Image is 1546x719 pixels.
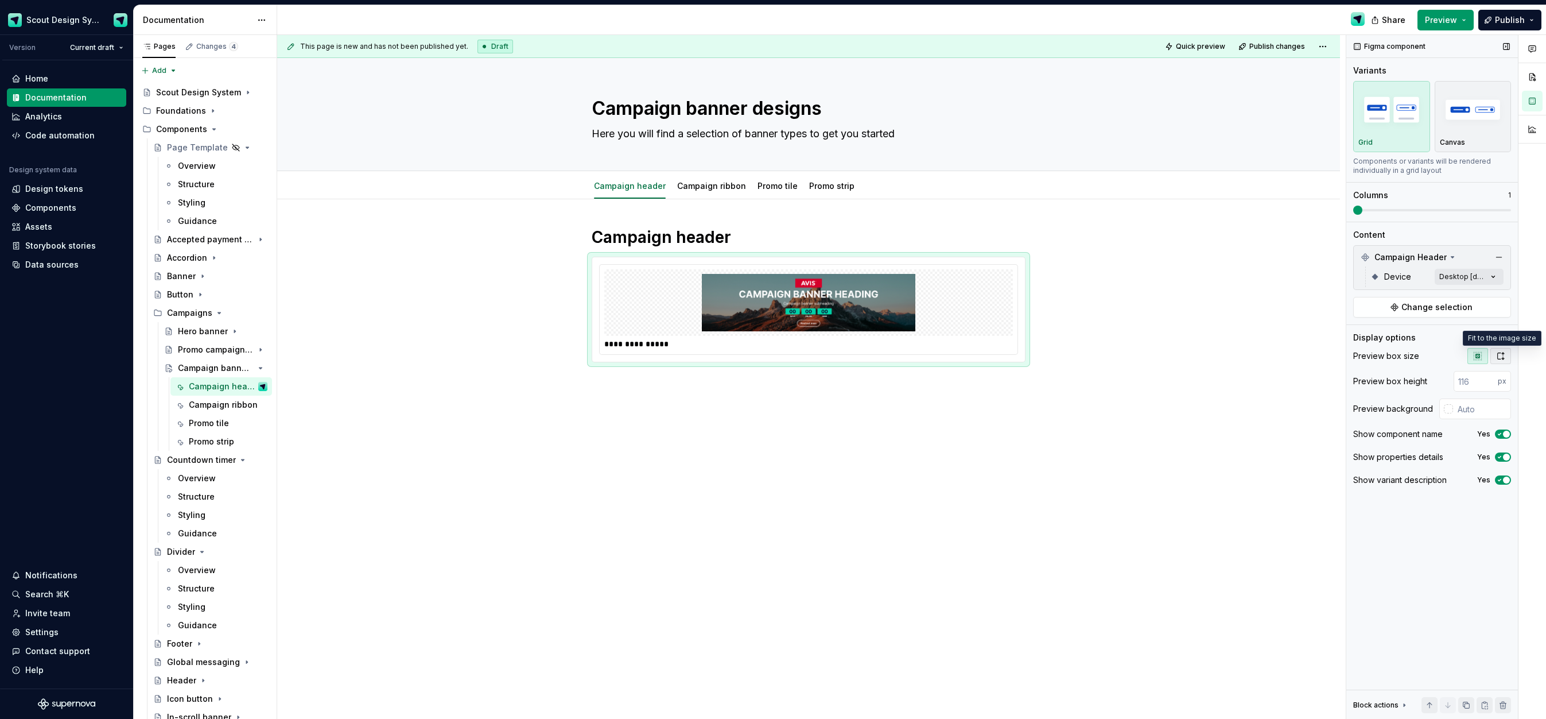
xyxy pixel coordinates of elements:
div: Promo tile [189,418,229,429]
span: Publish changes [1249,42,1305,51]
a: Styling [160,194,272,212]
span: Share [1382,14,1405,26]
input: 116 [1454,371,1498,392]
a: Documentation [7,88,126,107]
div: Fit to the image size [1463,331,1541,346]
p: Grid [1358,138,1373,147]
button: Change selection [1353,297,1511,318]
div: Campaigns [167,307,212,319]
img: Design Ops [114,13,127,27]
button: placeholderGrid [1353,81,1430,152]
button: Help [7,661,126,679]
a: Campaign headerDesign Ops [170,377,272,396]
button: Search ⌘K [7,585,126,604]
div: Promo strip [805,173,859,198]
div: Structure [178,583,215,594]
div: Guidance [178,528,217,539]
div: Promo campaign banner [178,344,254,355]
a: Assets [7,218,126,236]
div: Styling [178,509,205,521]
div: Campaign header [589,173,670,198]
a: Guidance [160,524,272,543]
p: Canvas [1440,138,1465,147]
a: Overview [160,157,272,175]
div: Footer [167,638,192,650]
div: Overview [178,473,216,484]
a: Home [7,69,126,88]
span: Draft [491,42,508,51]
a: Icon button [149,690,272,708]
a: Guidance [160,616,272,635]
a: Analytics [7,107,126,126]
a: Campaign banner designs [160,359,272,377]
div: Code automation [25,130,95,141]
div: Overview [178,160,216,172]
div: Preview background [1353,403,1433,415]
span: Device [1384,271,1411,283]
a: Promo strip [170,432,272,451]
div: Data sources [25,259,79,270]
button: Desktop [default] [1435,269,1504,285]
a: Promo campaign banner [160,341,272,359]
div: Global messaging [167,656,240,668]
button: Publish changes [1235,38,1310,55]
div: Preview box size [1353,350,1419,362]
div: Show properties details [1353,451,1443,463]
div: Components [138,120,272,138]
a: Countdown timer [149,451,272,469]
div: Campaign Header [1356,248,1508,266]
img: e611c74b-76fc-4ef0-bafa-dc494cd4cb8a.png [8,13,22,27]
div: Structure [178,491,215,502]
svg: Supernova Logo [38,698,95,710]
a: Promo strip [809,181,854,191]
div: Help [25,664,44,676]
span: Change selection [1401,301,1473,313]
button: Notifications [7,566,126,585]
a: Settings [7,623,126,641]
button: Contact support [7,642,126,660]
div: Block actions [1353,697,1409,713]
div: Design system data [9,165,77,175]
a: Button [149,285,272,304]
div: Accordion [167,252,207,264]
div: Campaign ribbon [189,399,258,411]
h1: Campaign header [592,227,1026,248]
div: Storybook stories [25,240,96,252]
p: px [1498,377,1506,386]
div: Pages [142,42,176,51]
a: Accordion [149,249,272,267]
button: Current draft [65,40,129,56]
div: Button [167,289,193,300]
div: Promo strip [189,436,234,447]
button: Scout Design SystemDesign Ops [2,7,131,32]
a: Campaign ribbon [170,396,272,414]
a: Structure [160,488,272,506]
span: 4 [229,42,238,51]
div: Invite team [25,608,70,619]
div: Foundations [138,102,272,120]
img: Design Ops [1351,12,1365,26]
a: Accepted payment types [149,230,272,249]
div: Header [167,675,196,686]
div: Styling [178,197,205,208]
div: Documentation [25,92,87,103]
a: Design tokens [7,180,126,198]
div: Variants [1353,65,1386,76]
img: Design Ops [258,382,267,391]
label: Yes [1477,476,1490,485]
div: Analytics [25,111,62,122]
button: Add [138,63,181,79]
div: Campaign ribbon [673,173,751,198]
button: Share [1365,10,1413,30]
span: Preview [1425,14,1457,26]
div: Home [25,73,48,84]
div: Block actions [1353,701,1399,710]
a: Overview [160,561,272,579]
div: Components [25,202,76,214]
div: Campaign banner designs [178,362,254,374]
a: Styling [160,506,272,524]
div: Columns [1353,190,1388,201]
a: Storybook stories [7,237,126,255]
span: Campaign Header [1374,252,1447,263]
div: Banner [167,270,196,282]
